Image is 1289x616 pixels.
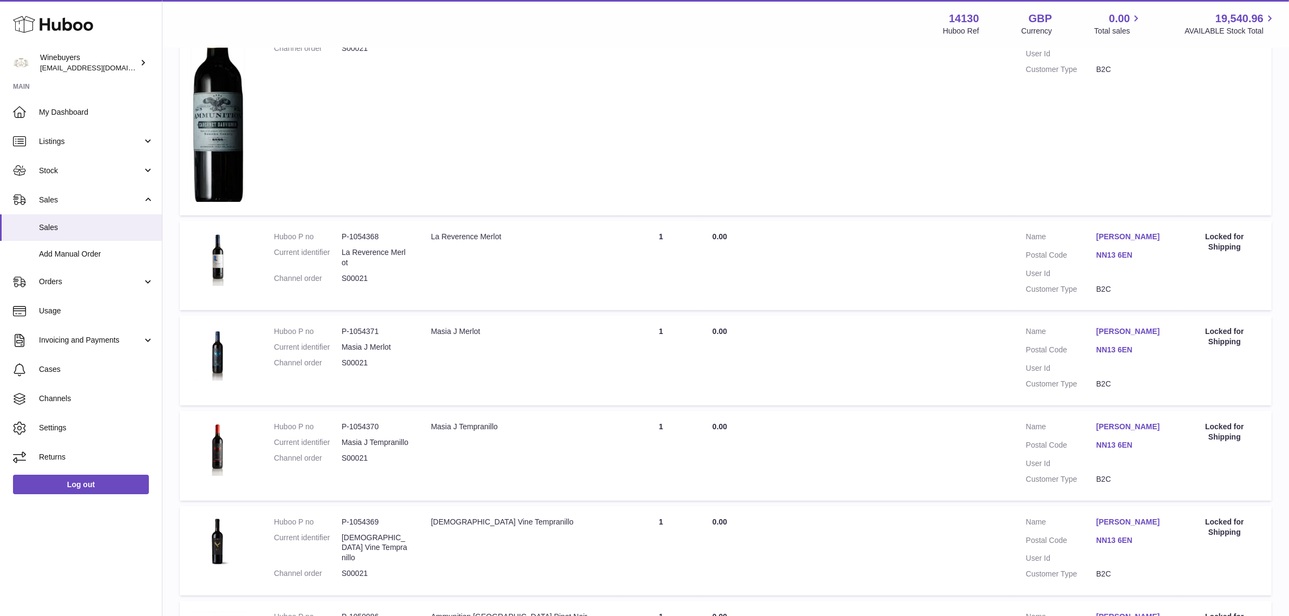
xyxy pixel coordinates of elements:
[1096,250,1167,260] a: NN13 6EN
[274,533,342,563] dt: Current identifier
[1026,474,1096,484] dt: Customer Type
[274,453,342,463] dt: Channel order
[342,437,409,448] dd: Masia J Tempranillo
[712,232,727,241] span: 0.00
[1022,26,1052,36] div: Currency
[39,166,142,176] span: Stock
[1026,268,1096,279] dt: User Id
[1096,379,1167,389] dd: B2C
[1026,49,1096,59] dt: User Id
[431,422,610,432] div: Masia J Tempranillo
[620,316,702,405] td: 1
[342,273,409,284] dd: S00021
[274,247,342,268] dt: Current identifier
[342,342,409,352] dd: Masia J Merlot
[274,517,342,527] dt: Huboo P no
[1026,345,1096,358] dt: Postal Code
[1026,64,1096,75] dt: Customer Type
[1026,458,1096,469] dt: User Id
[191,517,245,571] img: 1755000930.jpg
[949,11,979,26] strong: 14130
[1094,26,1142,36] span: Total sales
[13,475,149,494] a: Log out
[1026,440,1096,453] dt: Postal Code
[342,43,409,54] dd: S00021
[1096,345,1167,355] a: NN13 6EN
[1096,232,1167,242] a: [PERSON_NAME]
[40,53,138,73] div: Winebuyers
[431,326,610,337] div: Masia J Merlot
[39,335,142,345] span: Invoicing and Payments
[39,364,154,375] span: Cases
[620,1,702,215] td: 1
[1188,232,1261,252] div: Locked for Shipping
[39,107,154,117] span: My Dashboard
[943,26,979,36] div: Huboo Ref
[1096,569,1167,579] dd: B2C
[39,277,142,287] span: Orders
[39,394,154,404] span: Channels
[1026,553,1096,563] dt: User Id
[620,506,702,596] td: 1
[342,517,409,527] dd: P-1054369
[620,221,702,311] td: 1
[191,422,245,476] img: 1755000993.jpg
[712,517,727,526] span: 0.00
[1096,422,1167,432] a: [PERSON_NAME]
[1026,363,1096,373] dt: User Id
[620,411,702,501] td: 1
[342,568,409,579] dd: S00021
[342,533,409,563] dd: [DEMOGRAPHIC_DATA] Vine Tempranillo
[191,326,245,381] img: 1755001043.jpg
[1185,26,1276,36] span: AVAILABLE Stock Total
[1188,326,1261,347] div: Locked for Shipping
[1026,284,1096,294] dt: Customer Type
[39,249,154,259] span: Add Manual Order
[342,232,409,242] dd: P-1054368
[1096,326,1167,337] a: [PERSON_NAME]
[1096,517,1167,527] a: [PERSON_NAME]
[39,195,142,205] span: Sales
[274,273,342,284] dt: Channel order
[39,136,142,147] span: Listings
[1026,422,1096,435] dt: Name
[274,568,342,579] dt: Channel order
[274,43,342,54] dt: Channel order
[274,422,342,432] dt: Huboo P no
[191,12,245,202] img: 1752081813.png
[1096,474,1167,484] dd: B2C
[274,358,342,368] dt: Channel order
[1185,11,1276,36] a: 19,540.96 AVAILABLE Stock Total
[712,327,727,336] span: 0.00
[1188,517,1261,538] div: Locked for Shipping
[39,452,154,462] span: Returns
[1029,11,1052,26] strong: GBP
[1026,250,1096,263] dt: Postal Code
[1109,11,1130,26] span: 0.00
[274,342,342,352] dt: Current identifier
[1026,232,1096,245] dt: Name
[1026,569,1096,579] dt: Customer Type
[1026,517,1096,530] dt: Name
[431,232,610,242] div: La Reverence Merlot
[431,517,610,527] div: [DEMOGRAPHIC_DATA] Vine Tempranillo
[1215,11,1264,26] span: 19,540.96
[342,326,409,337] dd: P-1054371
[274,232,342,242] dt: Huboo P no
[1026,379,1096,389] dt: Customer Type
[1096,535,1167,546] a: NN13 6EN
[274,326,342,337] dt: Huboo P no
[342,247,409,268] dd: La Reverence Merlot
[1096,440,1167,450] a: NN13 6EN
[1096,64,1167,75] dd: B2C
[342,358,409,368] dd: S00021
[13,55,29,71] img: internalAdmin-14130@internal.huboo.com
[191,232,245,286] img: 1755000865.jpg
[1026,535,1096,548] dt: Postal Code
[1094,11,1142,36] a: 0.00 Total sales
[1096,284,1167,294] dd: B2C
[1026,326,1096,339] dt: Name
[712,422,727,431] span: 0.00
[39,423,154,433] span: Settings
[39,306,154,316] span: Usage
